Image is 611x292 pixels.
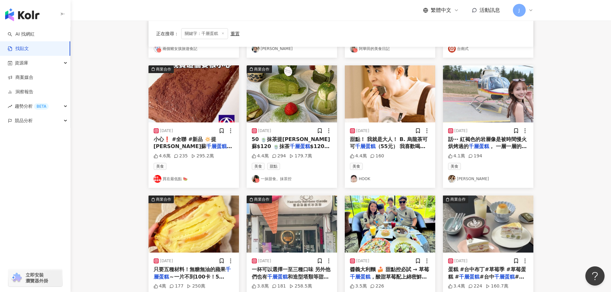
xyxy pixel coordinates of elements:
[350,175,430,183] a: KOL AvatarHOOK
[355,143,376,149] mark: 千層蛋糕
[443,196,533,253] div: post-image商業合作
[181,28,228,39] span: 關鍵字：千層蛋糕
[252,283,269,289] div: 3.8萬
[448,163,461,170] span: 美食
[450,196,466,203] div: 商業合作
[154,266,225,272] span: 只要五種材料！無糖無油的蘋果
[448,266,526,279] span: 蛋糕 #台中布丁#草莓季 #草莓蛋糕 #
[468,283,482,289] div: 224
[154,153,171,159] div: 4.6萬
[518,7,520,14] span: J
[267,163,280,170] span: 甜點
[448,136,527,149] span: 話⋯ 紅褐色的岩層像是被時間慢火烘烤過的
[356,128,369,134] div: [DATE]
[350,153,367,159] div: 4.4萬
[454,258,468,264] div: [DATE]
[350,274,427,287] span: ，酸甜草莓配上綿密鮮奶油 孩子們
[149,65,239,122] div: post-image商業合作
[156,66,171,72] div: 商業合作
[15,99,49,113] span: 趨勢分析
[468,153,482,159] div: 194
[267,274,288,280] mark: 千層蛋糕
[149,65,239,122] img: post-image
[350,283,367,289] div: 3.5萬
[431,7,451,14] span: 繁體中文
[494,274,515,280] mark: 千層蛋糕
[252,175,332,183] a: KOL Avatar一抹甜食。抹茶控
[448,153,465,159] div: 4.1萬
[350,266,429,272] span: 醬義大利麵 🍰 甜點控必試 → 草莓
[154,283,166,289] div: 4萬
[154,175,161,183] img: KOL Avatar
[154,163,166,170] span: 美食
[34,103,49,110] div: BETA
[289,153,312,159] div: 179.7萬
[350,274,370,280] mark: 千層蛋糕
[448,175,456,183] img: KOL Avatar
[252,45,259,53] img: KOL Avatar
[370,283,384,289] div: 226
[350,143,426,156] span: （55元） 我喜歡喝茶 也喜歡
[8,31,35,38] a: searchAI 找網紅
[448,45,528,53] a: KOL Avatar台南式
[191,153,214,159] div: 295.2萬
[156,196,171,203] div: 商業合作
[469,143,489,149] mark: 千層蛋糕
[479,274,494,280] span: #台中
[356,258,369,264] div: [DATE]
[247,65,337,122] div: post-image商業合作
[254,66,269,72] div: 商業合作
[252,163,265,170] span: 美食
[252,45,332,53] a: KOL Avatar[PERSON_NAME]
[247,196,337,253] img: post-image
[252,153,269,159] div: 4.4萬
[448,175,528,183] a: KOL Avatar[PERSON_NAME]
[454,128,468,134] div: [DATE]
[443,65,533,122] img: post-image
[479,7,500,13] span: 活動訊息
[289,283,312,289] div: 258.5萬
[345,196,435,253] div: post-image
[252,175,259,183] img: KOL Avatar
[486,283,508,289] div: 160.7萬
[169,283,183,289] div: 177
[8,74,33,81] a: 商案媒合
[272,283,286,289] div: 181
[154,45,161,53] img: KOL Avatar
[149,196,239,253] div: post-image商業合作
[370,153,384,159] div: 160
[350,136,428,149] span: 甜點！ 我就是大人！ B. 烏龍茶可可
[156,31,179,36] span: 正在搜尋 ：
[174,153,188,159] div: 235
[345,65,435,122] img: post-image
[290,143,310,149] mark: 千層蛋糕
[15,56,28,70] span: 資源庫
[26,272,48,284] span: 立即安裝 瀏覽器外掛
[187,283,205,289] div: 250萬
[160,258,173,264] div: [DATE]
[350,45,430,53] a: KOL Avatar阿華田的美食日記
[15,113,33,128] span: 競品分析
[350,175,358,183] img: KOL Avatar
[160,128,173,134] div: [DATE]
[154,266,231,279] mark: 千層蛋糕
[448,283,465,289] div: 3.4萬
[252,274,329,287] span: 和造型塔類等甜點🍰 很適合跟朋
[272,153,286,159] div: 294
[10,273,23,283] img: chrome extension
[154,136,216,149] span: 小心❗️ #全聯 #新品 🔅提[PERSON_NAME]蘇
[448,45,456,53] img: KOL Avatar
[8,89,33,95] a: 洞察報告
[350,45,358,53] img: KOL Avatar
[154,175,234,183] a: KOL Avatar買在最低點 🍉
[585,266,605,286] iframe: Help Scout Beacon - Open
[154,45,234,53] a: KOL Avatar兩個豬女孩旅遊食記
[350,163,363,170] span: 美食
[247,196,337,253] div: post-image商業合作
[149,196,239,253] img: post-image
[8,104,12,109] span: rise
[8,269,62,287] a: chrome extension立即安裝 瀏覽器外掛
[247,65,337,122] img: post-image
